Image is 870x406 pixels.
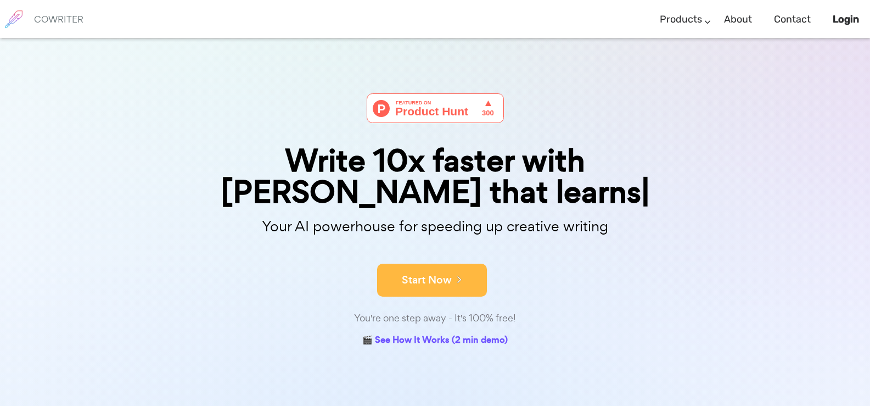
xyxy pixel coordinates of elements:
[362,332,508,349] a: 🎬 See How It Works (2 min demo)
[660,3,702,36] a: Products
[161,145,710,208] div: Write 10x faster with [PERSON_NAME] that learns
[377,264,487,297] button: Start Now
[161,215,710,238] p: Your AI powerhouse for speeding up creative writing
[833,3,859,36] a: Login
[161,310,710,326] div: You're one step away - It's 100% free!
[724,3,752,36] a: About
[833,13,859,25] b: Login
[367,93,504,123] img: Cowriter - Your AI buddy for speeding up creative writing | Product Hunt
[774,3,811,36] a: Contact
[34,14,83,24] h6: COWRITER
